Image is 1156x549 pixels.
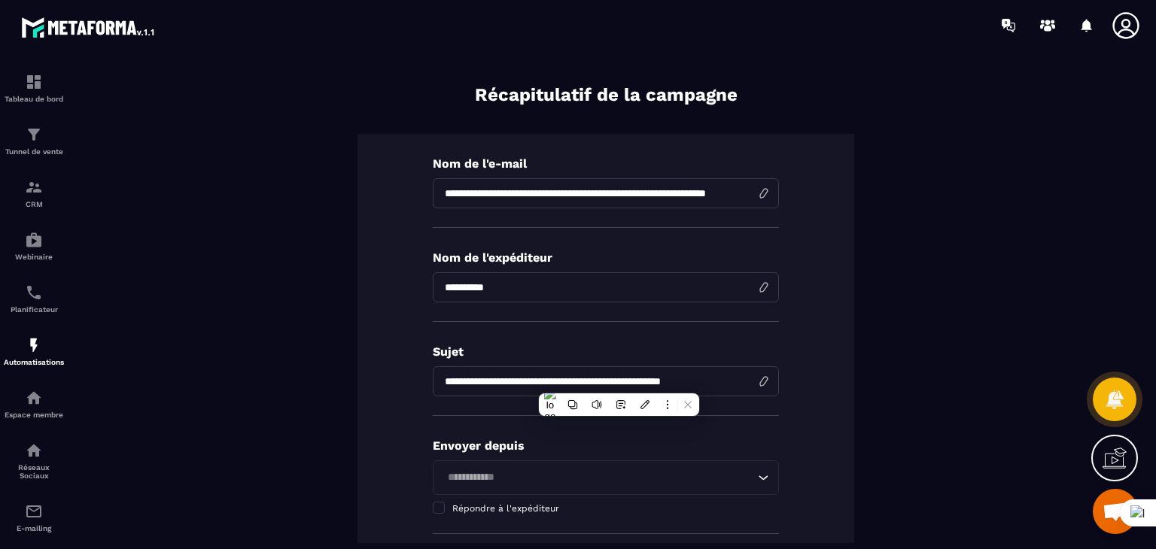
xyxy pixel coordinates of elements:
[4,253,64,261] p: Webinaire
[4,305,64,314] p: Planificateur
[4,411,64,419] p: Espace membre
[21,14,157,41] img: logo
[4,491,64,544] a: emailemailE-mailing
[25,441,43,460] img: social-network
[4,378,64,430] a: automationsautomationsEspace membre
[433,438,779,453] p: Envoyer depuis
[25,336,43,354] img: automations
[25,231,43,249] img: automations
[1093,489,1138,534] a: Ouvrir le chat
[4,220,64,272] a: automationsautomationsWebinaire
[25,284,43,302] img: scheduler
[4,272,64,325] a: schedulerschedulerPlanificateur
[4,114,64,167] a: formationformationTunnel de vente
[4,147,64,156] p: Tunnel de vente
[452,503,559,514] span: Répondre à l'expéditeur
[475,83,738,108] p: Récapitulatif de la campagne
[433,250,779,265] p: Nom de l'expéditeur
[4,325,64,378] a: automationsautomationsAutomatisations
[25,389,43,407] img: automations
[25,73,43,91] img: formation
[25,178,43,196] img: formation
[4,200,64,208] p: CRM
[4,62,64,114] a: formationformationTableau de bord
[4,95,64,103] p: Tableau de bord
[25,126,43,144] img: formation
[443,469,754,486] input: Search for option
[4,358,64,366] p: Automatisations
[433,156,779,171] p: Nom de l'e-mail
[25,502,43,520] img: email
[4,430,64,491] a: social-networksocial-networkRéseaux Sociaux
[4,524,64,532] p: E-mailing
[433,344,779,359] p: Sujet
[433,460,779,495] div: Search for option
[4,167,64,220] a: formationformationCRM
[4,463,64,480] p: Réseaux Sociaux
